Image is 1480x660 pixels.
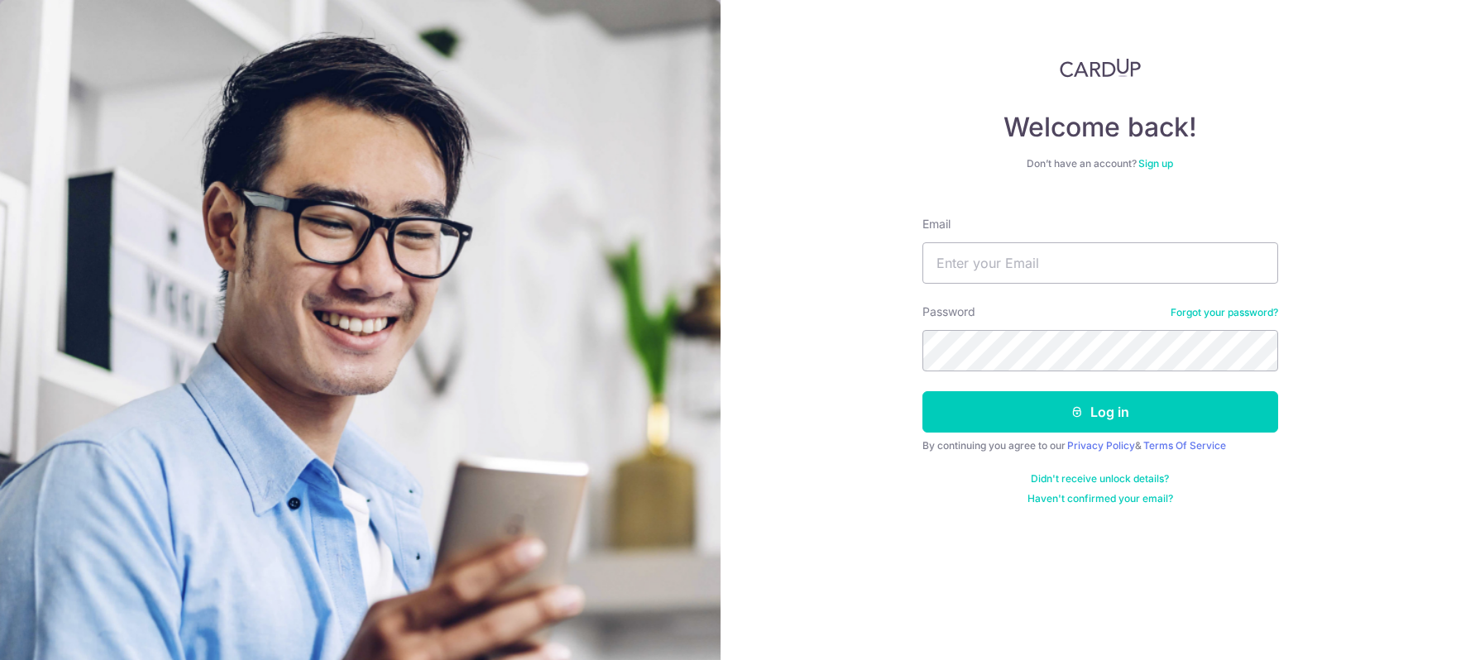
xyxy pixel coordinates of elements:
a: Terms Of Service [1143,439,1226,452]
img: CardUp Logo [1060,58,1141,78]
a: Forgot your password? [1171,306,1278,319]
label: Password [922,304,975,320]
div: By continuing you agree to our & [922,439,1278,452]
div: Don’t have an account? [922,157,1278,170]
a: Haven't confirmed your email? [1027,492,1173,505]
a: Didn't receive unlock details? [1031,472,1169,485]
label: Email [922,216,951,232]
button: Log in [922,391,1278,433]
a: Privacy Policy [1067,439,1135,452]
a: Sign up [1138,157,1173,170]
h4: Welcome back! [922,111,1278,144]
input: Enter your Email [922,242,1278,284]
